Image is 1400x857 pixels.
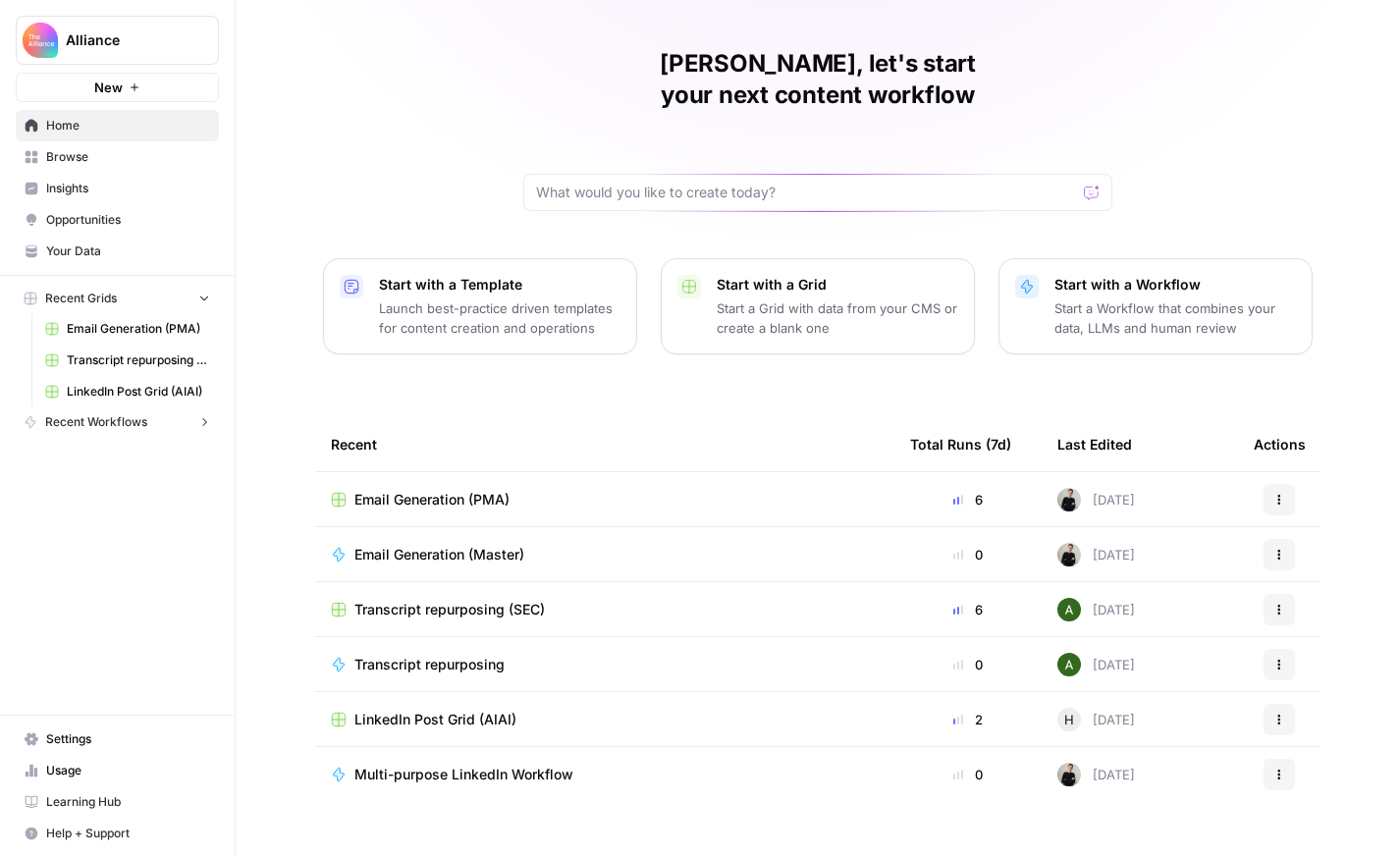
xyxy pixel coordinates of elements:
span: Email Generation (PMA) [67,320,210,338]
span: Transcript repurposing (SEC) [67,351,210,369]
img: d65nc20463hou62czyfowuui0u3g [1057,653,1081,676]
a: Home [16,110,219,141]
p: Start with a Workflow [1054,275,1296,295]
div: 6 [910,490,1026,509]
span: Transcript repurposing [354,655,505,674]
div: [DATE] [1057,708,1135,731]
span: Opportunities [46,211,210,229]
span: LinkedIn Post Grid (AIAI) [354,710,516,729]
button: New [16,73,219,102]
div: [DATE] [1057,598,1135,621]
span: Alliance [66,30,185,50]
a: Transcript repurposing [331,655,879,674]
span: Help + Support [46,825,210,842]
a: Multi-purpose LinkedIn Workflow [331,765,879,784]
div: [DATE] [1057,543,1135,566]
span: Transcript repurposing (SEC) [354,600,545,619]
div: [DATE] [1057,763,1135,786]
button: Workspace: Alliance [16,16,219,65]
a: Email Generation (Master) [331,545,879,564]
span: Home [46,117,210,134]
span: Browse [46,148,210,166]
span: Email Generation (PMA) [354,490,510,509]
p: Start with a Template [379,275,620,295]
div: Total Runs (7d) [910,417,1011,471]
span: Recent Workflows [45,413,147,431]
div: 0 [910,545,1026,564]
p: Start a Grid with data from your CMS or create a blank one [717,298,958,338]
p: Launch best-practice driven templates for content creation and operations [379,298,620,338]
div: [DATE] [1057,488,1135,511]
img: d65nc20463hou62czyfowuui0u3g [1057,598,1081,621]
a: Insights [16,173,219,204]
img: rzyuksnmva7rad5cmpd7k6b2ndco [1057,763,1081,786]
a: Opportunities [16,204,219,236]
img: Alliance Logo [23,23,58,58]
a: Settings [16,723,219,755]
a: Transcript repurposing (SEC) [331,600,879,619]
a: Email Generation (PMA) [36,313,219,345]
a: Learning Hub [16,786,219,818]
img: rzyuksnmva7rad5cmpd7k6b2ndco [1057,543,1081,566]
span: Settings [46,730,210,748]
button: Start with a GridStart a Grid with data from your CMS or create a blank one [661,258,975,354]
input: What would you like to create today? [536,183,1076,202]
span: LinkedIn Post Grid (AIAI) [67,383,210,401]
a: Transcript repurposing (SEC) [36,345,219,376]
span: Recent Grids [45,290,117,307]
div: 0 [910,765,1026,784]
button: Start with a WorkflowStart a Workflow that combines your data, LLMs and human review [998,258,1313,354]
a: Your Data [16,236,219,267]
span: Multi-purpose LinkedIn Workflow [354,765,573,784]
span: H [1064,710,1074,729]
a: Browse [16,141,219,173]
div: Last Edited [1057,417,1132,471]
a: Email Generation (PMA) [331,490,879,509]
p: Start with a Grid [717,275,958,295]
button: Recent Grids [16,284,219,313]
span: Usage [46,762,210,779]
button: Recent Workflows [16,407,219,437]
a: LinkedIn Post Grid (AIAI) [331,710,879,729]
span: Your Data [46,242,210,260]
span: New [94,78,123,97]
div: Recent [331,417,879,471]
h1: [PERSON_NAME], let's start your next content workflow [523,48,1112,111]
div: 6 [910,600,1026,619]
span: Insights [46,180,210,197]
span: Learning Hub [46,793,210,811]
span: Email Generation (Master) [354,545,524,564]
img: rzyuksnmva7rad5cmpd7k6b2ndco [1057,488,1081,511]
div: Actions [1254,417,1306,471]
div: [DATE] [1057,653,1135,676]
p: Start a Workflow that combines your data, LLMs and human review [1054,298,1296,338]
div: 2 [910,710,1026,729]
div: 0 [910,655,1026,674]
a: Usage [16,755,219,786]
a: LinkedIn Post Grid (AIAI) [36,376,219,407]
button: Start with a TemplateLaunch best-practice driven templates for content creation and operations [323,258,637,354]
button: Help + Support [16,818,219,849]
